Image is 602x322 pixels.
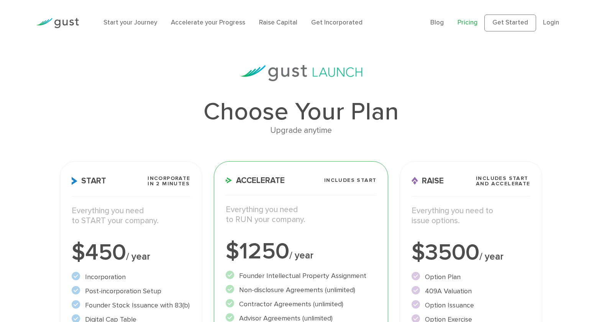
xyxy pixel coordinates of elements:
div: Upgrade anytime [60,124,542,137]
span: Includes START [324,178,377,183]
div: $3500 [412,241,530,264]
a: Start your Journey [103,19,157,26]
li: Option Plan [412,272,530,282]
a: Get Started [484,15,536,31]
li: 409A Valuation [412,286,530,296]
img: Accelerate Icon [226,177,232,183]
li: Post-incorporation Setup [72,286,190,296]
div: $1250 [226,240,377,263]
span: Includes START and ACCELERATE [476,176,530,186]
p: Everything you need to START your company. [72,206,190,226]
li: Option Issuance [412,300,530,311]
span: / year [479,251,504,262]
div: $450 [72,241,190,264]
span: Raise [412,177,444,185]
p: Everything you need to RUN your company. [226,205,377,225]
a: Get Incorporated [311,19,363,26]
li: Non-disclosure Agreements (unlimited) [226,285,377,295]
a: Login [543,19,559,26]
a: Accelerate your Progress [171,19,245,26]
p: Everything you need to issue options. [412,206,530,226]
a: Blog [430,19,444,26]
span: Accelerate [226,177,285,185]
a: Raise Capital [259,19,297,26]
span: Start [72,177,106,185]
img: gust-launch-logos.svg [240,65,363,81]
h1: Choose Your Plan [60,100,542,124]
span: Incorporate in 2 Minutes [148,176,190,186]
li: Contractor Agreements (unlimited) [226,299,377,309]
img: Gust Logo [36,18,79,28]
li: Incorporation [72,272,190,282]
img: Start Icon X2 [72,177,77,185]
li: Founder Intellectual Property Assignment [226,271,377,281]
a: Pricing [458,19,477,26]
li: Founder Stock Issuance with 83(b) [72,300,190,311]
img: Raise Icon [412,177,418,185]
span: / year [126,251,150,262]
span: / year [289,250,313,261]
